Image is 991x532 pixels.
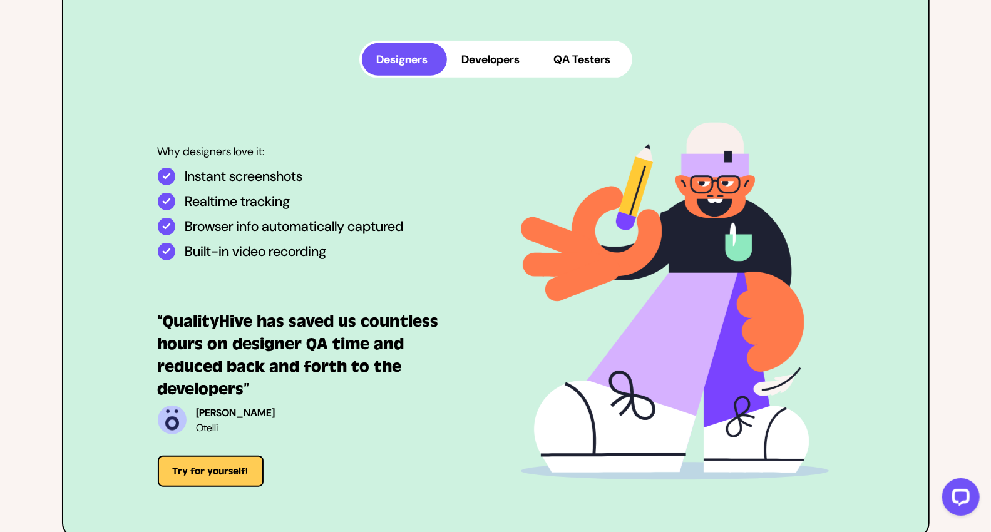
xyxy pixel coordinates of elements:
[158,143,468,160] p: Why designers love it:
[158,310,468,401] h3: “QualityHive has saved us countless hours on designer QA time and reduced back and forth to the d...
[158,243,175,260] img: Built-in video recording
[539,43,630,76] button: QA Testers
[185,218,404,235] p: Browser info automatically captured
[362,43,447,76] button: Designers
[197,421,275,436] p: Otelli
[158,193,175,210] img: Realtime tracking
[158,465,264,477] a: Try for yourself!
[932,473,985,526] iframe: LiveChat chat widget
[447,43,539,76] button: Developers
[185,168,303,185] p: Instant screenshots
[158,406,187,434] img: Jake Hughes
[158,218,175,235] img: Browser info automatically captured
[158,456,264,487] button: Try for yourself!
[185,193,290,210] p: Realtime tracking
[197,406,275,421] h4: [PERSON_NAME]
[185,243,327,260] p: Built-in video recording
[158,168,175,185] img: Instant screenshots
